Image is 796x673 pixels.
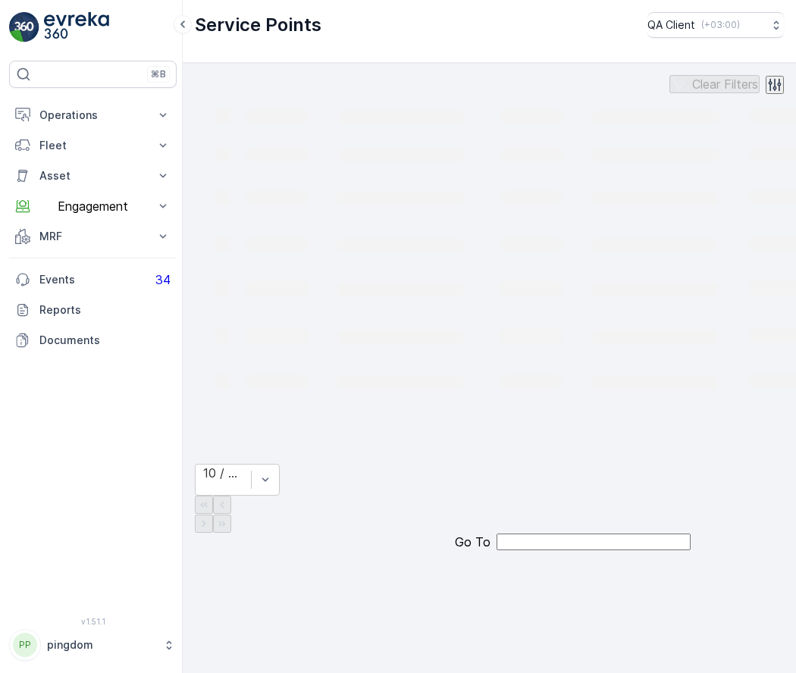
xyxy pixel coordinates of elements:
p: Clear Filters [692,77,758,91]
img: logo [9,12,39,42]
button: QA Client(+03:00) [647,12,784,38]
img: logo_light-DOdMpM7g.png [44,12,109,42]
button: Engagement [9,191,177,221]
div: 10 / Page [203,466,243,480]
a: Reports [9,295,177,325]
p: ⌘B [151,68,166,80]
p: 34 [155,273,171,286]
p: Service Points [195,13,321,37]
button: Clear Filters [669,75,760,93]
p: QA Client [647,17,695,33]
button: Asset [9,161,177,191]
p: Engagement [39,199,146,213]
p: pingdom [47,637,155,653]
span: Go To [455,535,490,549]
a: Events34 [9,265,177,295]
a: Documents [9,325,177,355]
p: Documents [39,333,171,348]
div: PP [13,633,37,657]
p: Events [39,272,146,287]
button: Fleet [9,130,177,161]
p: Fleet [39,138,146,153]
span: v 1.51.1 [9,617,177,626]
p: Reports [39,302,171,318]
p: Operations [39,108,146,123]
p: ( +03:00 ) [701,19,740,31]
p: MRF [39,229,146,244]
p: Asset [39,168,146,183]
button: MRF [9,221,177,252]
button: PPpingdom [9,629,177,661]
button: Operations [9,100,177,130]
